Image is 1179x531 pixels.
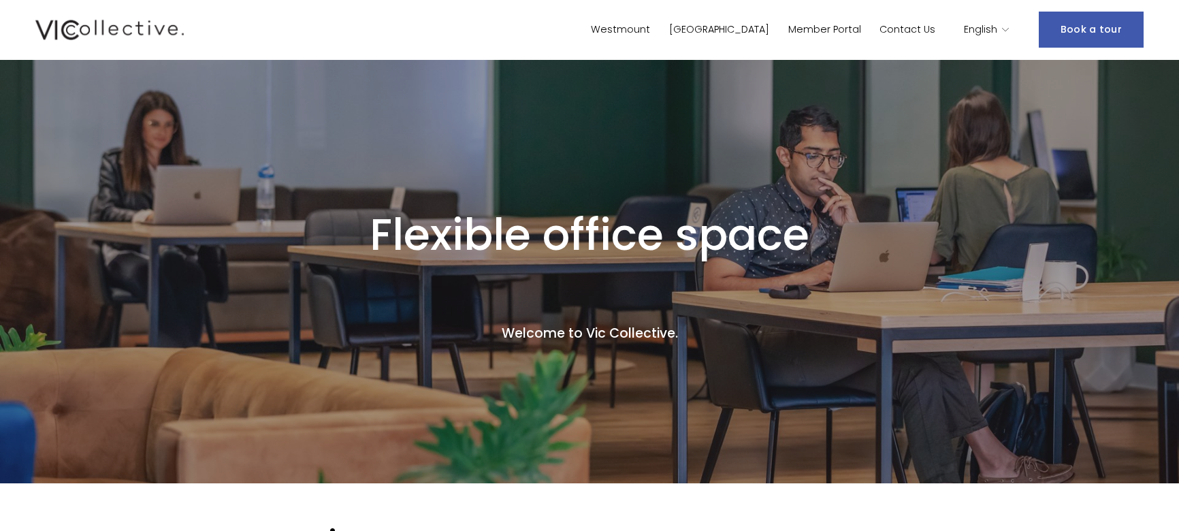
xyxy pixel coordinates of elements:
div: language picker [964,20,1010,39]
img: Vic Collective [35,17,184,43]
span: English [964,21,997,39]
h4: Welcome to Vic Collective. [181,325,998,343]
h1: Flexible office space [181,208,998,262]
a: Member Portal [788,20,861,39]
a: Westmount [591,20,650,39]
a: Book a tour [1039,12,1144,48]
a: Contact Us [879,20,935,39]
a: [GEOGRAPHIC_DATA] [669,20,769,39]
